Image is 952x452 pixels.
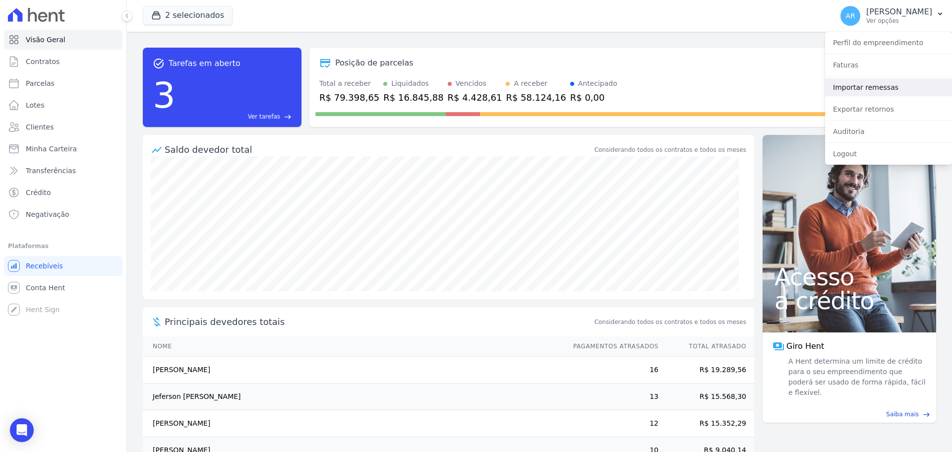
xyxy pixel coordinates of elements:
[825,123,952,140] a: Auditoria
[4,139,122,159] a: Minha Carteira
[179,112,292,121] a: Ver tarefas east
[564,384,659,410] td: 13
[514,78,547,89] div: A receber
[165,315,593,328] span: Principais devedores totais
[564,357,659,384] td: 16
[26,188,51,197] span: Crédito
[335,57,414,69] div: Posição de parcelas
[383,91,443,104] div: R$ 16.845,88
[774,289,924,313] span: a crédito
[786,340,824,352] span: Giro Hent
[26,100,45,110] span: Lotes
[26,166,76,176] span: Transferências
[923,411,930,418] span: east
[659,357,754,384] td: R$ 19.289,56
[866,17,932,25] p: Ver opções
[4,95,122,115] a: Lotes
[169,58,240,69] span: Tarefas em aberto
[659,410,754,437] td: R$ 15.352,29
[825,34,952,52] a: Perfil do empreendimento
[26,261,63,271] span: Recebíveis
[506,91,566,104] div: R$ 58.124,16
[886,410,919,419] span: Saiba mais
[456,78,486,89] div: Vencidos
[448,91,502,104] div: R$ 4.428,61
[4,161,122,181] a: Transferências
[26,57,59,66] span: Contratos
[10,418,34,442] div: Open Intercom Messenger
[319,91,379,104] div: R$ 79.398,65
[4,52,122,71] a: Contratos
[659,336,754,357] th: Total Atrasado
[143,384,564,410] td: Jeferson [PERSON_NAME]
[143,410,564,437] td: [PERSON_NAME]
[8,240,119,252] div: Plataformas
[248,112,280,121] span: Ver tarefas
[4,73,122,93] a: Parcelas
[769,410,930,419] a: Saiba mais east
[4,117,122,137] a: Clientes
[26,122,54,132] span: Clientes
[833,2,952,30] button: AR [PERSON_NAME] Ver opções
[4,30,122,50] a: Visão Geral
[143,6,233,25] button: 2 selecionados
[564,336,659,357] th: Pagamentos Atrasados
[4,278,122,298] a: Conta Hent
[774,265,924,289] span: Acesso
[825,56,952,74] a: Faturas
[786,356,926,398] span: A Hent determina um limite de crédito para o seu empreendimento que poderá ser usado de forma ráp...
[659,384,754,410] td: R$ 15.568,30
[143,357,564,384] td: [PERSON_NAME]
[4,256,122,276] a: Recebíveis
[153,58,165,69] span: task_alt
[26,35,65,45] span: Visão Geral
[165,143,593,156] div: Saldo devedor total
[26,78,55,88] span: Parcelas
[284,113,292,121] span: east
[26,144,77,154] span: Minha Carteira
[845,12,855,19] span: AR
[319,78,379,89] div: Total a receber
[866,7,932,17] p: [PERSON_NAME]
[391,78,429,89] div: Liquidados
[26,283,65,293] span: Conta Hent
[578,78,617,89] div: Antecipado
[4,183,122,202] a: Crédito
[825,100,952,118] a: Exportar retornos
[825,78,952,96] a: Importar remessas
[4,204,122,224] a: Negativação
[570,91,617,104] div: R$ 0,00
[564,410,659,437] td: 12
[143,336,564,357] th: Nome
[595,318,746,326] span: Considerando todos os contratos e todos os meses
[26,209,69,219] span: Negativação
[153,69,176,121] div: 3
[595,145,746,154] div: Considerando todos os contratos e todos os meses
[825,145,952,163] a: Logout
